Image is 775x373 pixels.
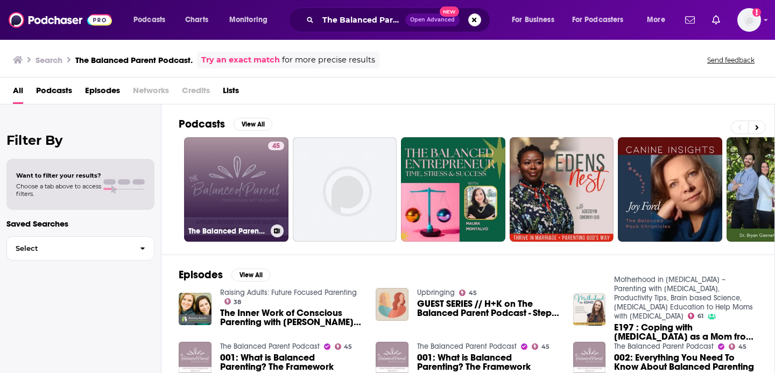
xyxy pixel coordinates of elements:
span: Charts [185,12,208,27]
a: Show notifications dropdown [708,11,724,29]
button: Open AdvancedNew [405,13,460,26]
a: The Balanced Parent Podcast [614,342,714,351]
h2: Podcasts [179,117,225,131]
a: GUEST SERIES // H+K on The Balanced Parent Podcast - Step into your power as a parent [417,299,560,318]
a: 45 [532,343,549,350]
svg: Add a profile image [752,8,761,17]
a: The Balanced Parent Podcast [220,342,320,351]
span: E197 : Coping with [MEDICAL_DATA] as a Mom from The Balanced Parent Podcast with Guest Host [PERS... [614,323,757,341]
a: Raising Adults: Future Focused Parenting [220,288,357,297]
a: Charts [178,11,215,29]
a: EpisodesView All [179,268,270,281]
a: 45 [335,343,353,350]
h3: The Balanced Parent Podcast [188,227,266,236]
span: Logged in as megcassidy [737,8,761,32]
button: View All [234,118,272,131]
button: Send feedback [704,55,758,65]
a: 61 [688,313,703,319]
span: More [647,12,665,27]
h2: Filter By [6,132,154,148]
a: Try an exact match [201,54,280,66]
button: open menu [222,11,281,29]
img: Podchaser - Follow, Share and Rate Podcasts [9,10,112,30]
a: The Balanced Parent Podcast [417,342,517,351]
span: Open Advanced [410,17,455,23]
span: for more precise results [282,54,375,66]
h3: Search [36,55,62,65]
span: Choose a tab above to access filters. [16,182,101,198]
a: 001: What is Balanced Parenting? The Framework [220,353,363,371]
a: Episodes [85,82,120,104]
a: PodcastsView All [179,117,272,131]
span: For Business [512,12,554,27]
div: Search podcasts, credits, & more... [299,8,501,32]
a: 45 [729,343,746,350]
img: GUEST SERIES // H+K on The Balanced Parent Podcast - Step into your power as a parent [376,288,408,321]
h2: Episodes [179,268,223,281]
button: open menu [126,11,179,29]
input: Search podcasts, credits, & more... [318,11,405,29]
button: open menu [639,11,679,29]
a: 45 [459,290,477,296]
button: open menu [565,11,639,29]
button: open menu [504,11,568,29]
button: Select [6,236,154,261]
img: E197 : Coping with ADHD as a Mom from The Balanced Parent Podcast with Guest Host Laura Froyen, P... [573,293,606,326]
span: 45 [272,141,280,152]
a: All [13,82,23,104]
span: The Inner Work of Conscious Parenting with [PERSON_NAME], PhD, of The Balanced Parent podcast [220,308,363,327]
span: 45 [469,291,477,295]
a: The Inner Work of Conscious Parenting with Laura Froyen, PhD, of The Balanced Parent podcast [220,308,363,327]
span: For Podcasters [572,12,624,27]
a: 45 [268,142,284,150]
a: Podcasts [36,82,72,104]
a: Lists [223,82,239,104]
span: 38 [234,300,241,305]
h3: The Balanced Parent Podcast. [75,55,193,65]
span: 45 [344,344,352,349]
a: 001: What is Balanced Parenting? The Framework [417,353,560,371]
a: 002: Everything You Need To Know About Balanced Parenting [614,353,757,371]
span: Credits [182,82,210,104]
a: Show notifications dropdown [681,11,699,29]
a: 38 [224,298,242,305]
span: 45 [738,344,746,349]
span: New [440,6,459,17]
span: 61 [697,314,703,319]
span: Networks [133,82,169,104]
button: Show profile menu [737,8,761,32]
span: 45 [541,344,549,349]
span: Monitoring [229,12,267,27]
img: User Profile [737,8,761,32]
a: 45The Balanced Parent Podcast [184,137,288,242]
a: Upbringing [417,288,455,297]
button: View All [231,269,270,281]
span: Select [7,245,131,252]
img: The Inner Work of Conscious Parenting with Laura Froyen, PhD, of The Balanced Parent podcast [179,293,212,326]
span: Podcasts [133,12,165,27]
span: Want to filter your results? [16,172,101,179]
a: Motherhood in ADHD – Parenting with ADHD, Productivity Tips, Brain based Science, Attention Defic... [614,275,753,321]
a: E197 : Coping with ADHD as a Mom from The Balanced Parent Podcast with Guest Host Laura Froyen, P... [614,323,757,341]
p: Saved Searches [6,219,154,229]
